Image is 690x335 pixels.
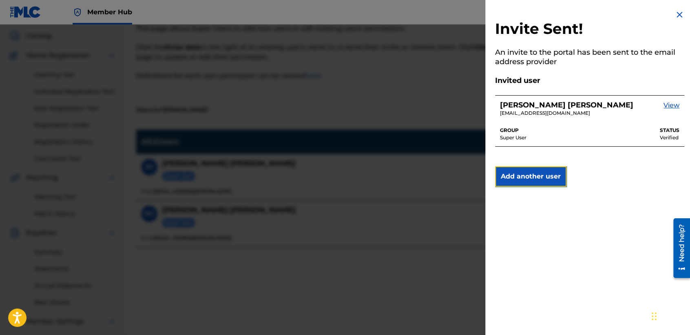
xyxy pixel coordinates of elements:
button: Add another user [495,166,566,187]
h2: Invite Sent! [495,20,684,38]
span: Member Hub [87,7,132,17]
iframe: Chat Widget [649,296,690,335]
div: Arrastrar [652,304,657,328]
img: Top Rightsholder [73,7,82,17]
p: Super User [500,134,526,141]
iframe: Resource Center [667,215,690,281]
h5: Jorge Vázquez Guerra [500,100,633,110]
h5: An invite to the portal has been sent to the email address provider [495,48,684,66]
p: vaz7guer1a@icloud.com [500,109,633,117]
h5: Invited user [495,76,684,85]
img: MLC Logo [10,6,41,18]
a: View [663,100,679,117]
p: STATUS [660,127,679,134]
div: Widget de chat [649,296,690,335]
p: GROUP [500,127,526,134]
p: Verified [660,134,679,141]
